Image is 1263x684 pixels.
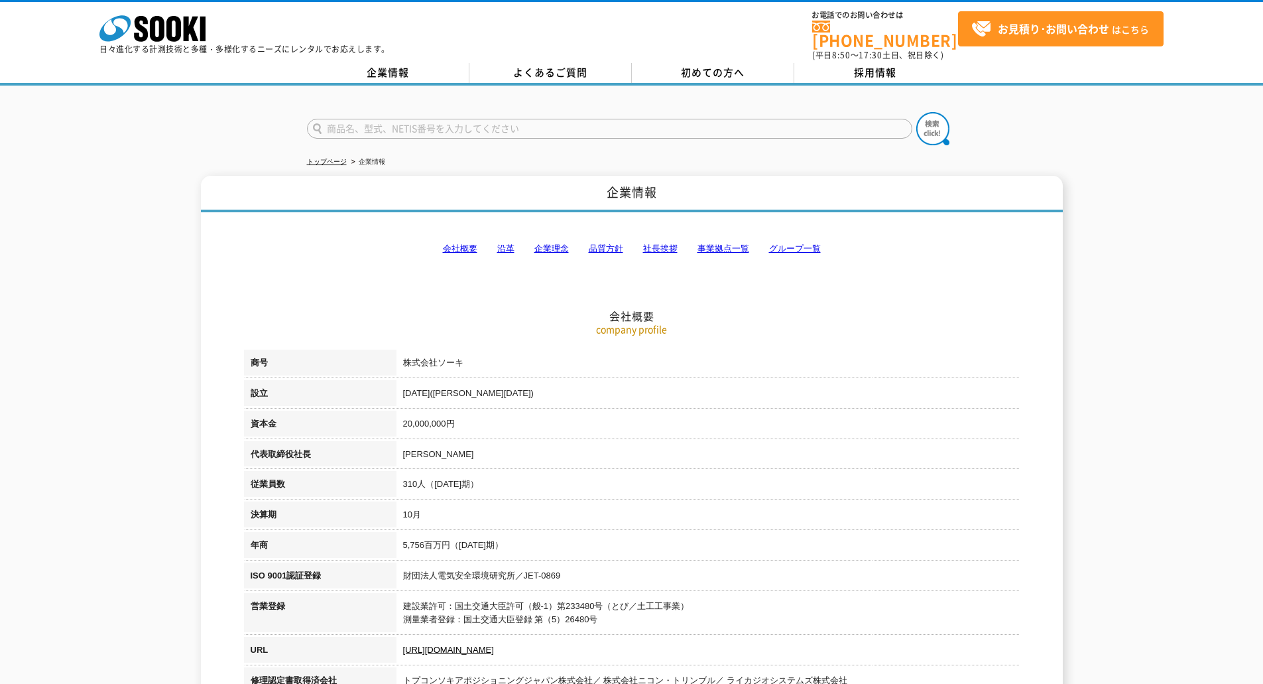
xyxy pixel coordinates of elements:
h1: 企業情報 [201,176,1063,212]
td: 20,000,000円 [396,411,1020,441]
span: 8:50 [832,49,851,61]
a: トップページ [307,158,347,165]
th: 設立 [244,380,396,411]
a: [URL][DOMAIN_NAME] [403,645,494,655]
th: 商号 [244,350,396,380]
h2: 会社概要 [244,176,1020,323]
a: 会社概要 [443,243,477,253]
th: 従業員数 [244,471,396,502]
th: ISO 9001認証登録 [244,563,396,593]
strong: お見積り･お問い合わせ [998,21,1109,36]
span: (平日 ～ 土日、祝日除く) [812,49,943,61]
span: はこちら [971,19,1149,39]
a: 企業理念 [534,243,569,253]
a: 初めての方へ [632,63,794,83]
span: 初めての方へ [681,65,745,80]
td: 10月 [396,502,1020,532]
li: 企業情報 [349,155,385,169]
th: 資本金 [244,411,396,441]
a: よくあるご質問 [469,63,632,83]
a: 沿革 [497,243,514,253]
a: 事業拠点一覧 [697,243,749,253]
td: 株式会社ソーキ [396,350,1020,380]
a: 企業情報 [307,63,469,83]
th: 代表取締役社長 [244,441,396,472]
a: [PHONE_NUMBER] [812,21,958,48]
th: 決算期 [244,502,396,532]
input: 商品名、型式、NETIS番号を入力してください [307,119,912,139]
a: 採用情報 [794,63,957,83]
th: URL [244,637,396,667]
a: 社長挨拶 [643,243,678,253]
td: [PERSON_NAME] [396,441,1020,472]
td: 財団法人電気安全環境研究所／JET-0869 [396,563,1020,593]
td: 5,756百万円（[DATE]期） [396,532,1020,563]
a: グループ一覧 [769,243,821,253]
span: 17:30 [859,49,882,61]
p: company profile [244,322,1020,336]
a: お見積り･お問い合わせはこちら [958,11,1164,46]
p: 日々進化する計測技術と多種・多様化するニーズにレンタルでお応えします。 [99,45,390,53]
td: [DATE]([PERSON_NAME][DATE]) [396,380,1020,411]
td: 建設業許可：国土交通大臣許可（般-1）第233480号（とび／土工工事業） 測量業者登録：国土交通大臣登録 第（5）26480号 [396,593,1020,638]
a: 品質方針 [589,243,623,253]
th: 年商 [244,532,396,563]
span: お電話でのお問い合わせは [812,11,958,19]
td: 310人（[DATE]期） [396,471,1020,502]
img: btn_search.png [916,112,949,145]
th: 営業登録 [244,593,396,638]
